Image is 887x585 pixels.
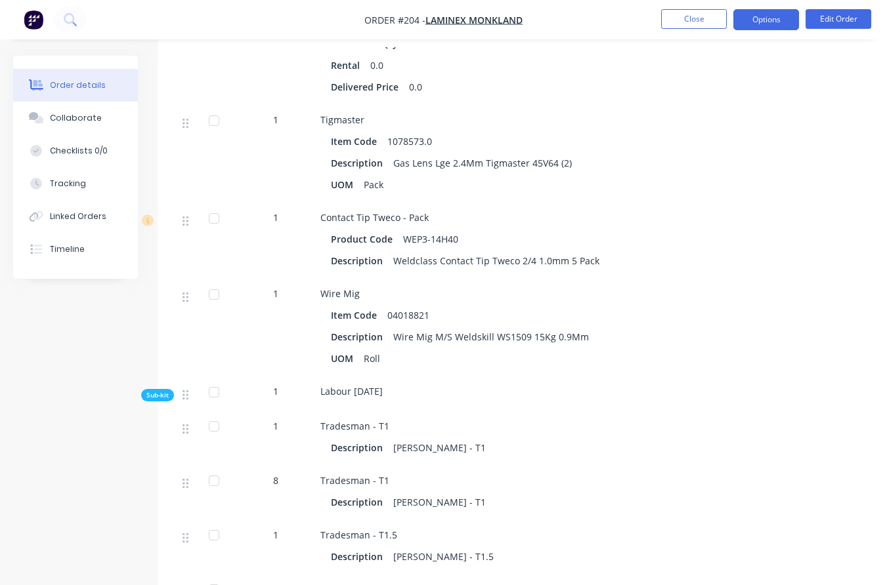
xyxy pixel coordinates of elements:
[388,438,491,457] div: [PERSON_NAME] - T1
[50,178,86,190] div: Tracking
[358,175,389,194] div: Pack
[320,113,364,126] span: Tigmaster
[364,14,425,26] span: Order #204 -
[273,287,278,300] span: 1
[13,102,138,134] button: Collaborate
[320,211,429,224] span: Contact Tip Tweco - Pack
[141,389,174,401] div: Sub-kit
[24,10,43,30] img: Factory
[50,145,108,157] div: Checklists 0/0
[273,474,278,487] span: 8
[331,349,358,368] div: UOM
[331,175,358,194] div: UOM
[331,56,365,75] div: Rental
[273,384,278,398] span: 1
[13,233,138,266] button: Timeline
[50,211,106,222] div: Linked Orders
[331,230,398,249] div: Product Code
[388,493,491,512] div: [PERSON_NAME] - T1
[661,9,727,29] button: Close
[404,77,427,96] div: 0.0
[382,306,435,325] div: 04018821
[13,134,138,167] button: Checklists 0/0
[388,251,605,270] div: Weldclass Contact Tip Tweco 2/4 1.0mm 5 Pack
[50,112,102,124] div: Collaborate
[331,493,388,512] div: Description
[398,230,464,249] div: WEP3-14H40
[331,132,382,151] div: Item Code
[388,327,594,346] div: Wire Mig M/S Weldskill WS1509 15Kg 0.9Mm
[331,547,388,566] div: Description
[365,56,389,75] div: 0.0
[331,251,388,270] div: Description
[382,132,437,151] div: 1078573.0
[331,438,388,457] div: Description
[273,113,278,127] span: 1
[13,167,138,200] button: Tracking
[13,69,138,102] button: Order details
[273,211,278,224] span: 1
[331,77,404,96] div: Delivered Price
[320,529,397,541] span: Tradesman - T1.5
[273,528,278,542] span: 1
[358,349,385,368] div: Roll
[320,420,389,432] span: Tradesman - T1
[146,390,169,400] span: Sub-kit
[13,200,138,233] button: Linked Orders
[388,153,577,172] div: Gas Lens Lge 2.4Mm Tigmaster 45V64 (2)
[320,385,383,397] span: Labour [DATE]
[331,306,382,325] div: Item Code
[50,243,85,255] div: Timeline
[331,327,388,346] div: Description
[733,9,799,30] button: Options
[320,474,389,487] span: Tradesman - T1
[425,14,523,26] a: Laminex Monkland
[50,79,106,91] div: Order details
[388,547,499,566] div: [PERSON_NAME] - T1.5
[273,419,278,433] span: 1
[331,153,388,172] div: Description
[320,287,360,300] span: Wire Mig
[806,9,871,29] button: Edit Order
